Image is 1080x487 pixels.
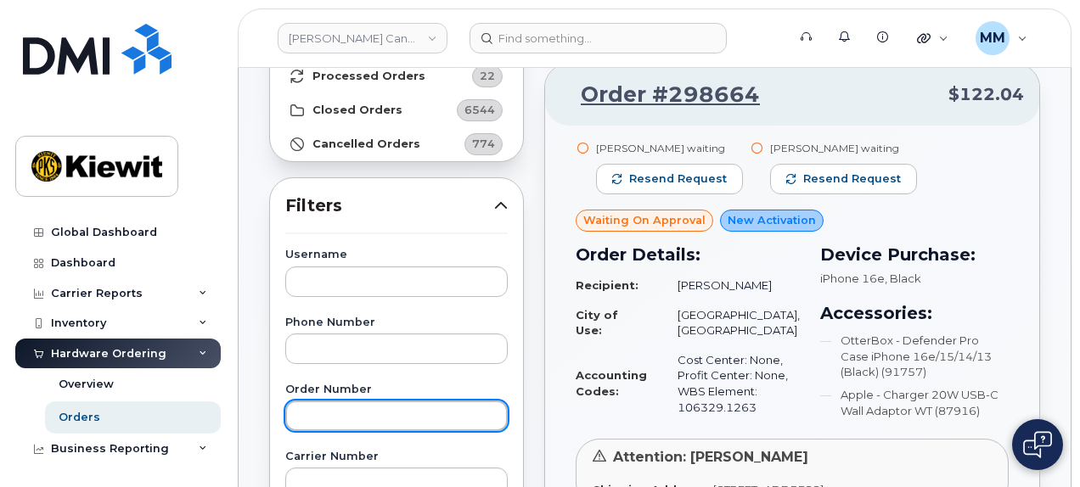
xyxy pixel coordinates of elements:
label: Username [285,249,508,260]
a: Processed Orders22 [270,59,523,93]
strong: Cancelled Orders [312,137,420,151]
h3: Device Purchase: [820,242,1009,267]
td: Cost Center: None, Profit Center: None, WBS Element: 106329.1263 [662,345,800,422]
span: New Activation [728,212,816,228]
span: Waiting On Approval [583,212,706,228]
button: Resend request [596,164,743,194]
div: [PERSON_NAME] waiting [596,141,743,155]
td: [GEOGRAPHIC_DATA], [GEOGRAPHIC_DATA] [662,300,800,345]
input: Find something... [470,23,727,53]
img: Open chat [1023,431,1052,458]
a: Cancelled Orders774 [270,127,523,161]
button: Resend request [770,164,917,194]
strong: City of Use: [576,308,618,338]
label: Order Number [285,384,508,395]
li: OtterBox - Defender Pro Case iPhone 16e/15/14/13 (Black) (91757) [820,333,1009,380]
span: Resend request [803,171,901,187]
label: Carrier Number [285,451,508,462]
a: Order #298664 [560,80,760,110]
span: Filters [285,193,494,218]
strong: Closed Orders [312,104,402,117]
span: MM [980,28,1005,48]
li: Apple - Charger 20W USB-C Wall Adaptor WT (87916) [820,387,1009,418]
span: , Black [885,271,921,285]
strong: Recipient: [576,278,638,292]
strong: Processed Orders [312,70,425,83]
label: Phone Number [285,317,508,328]
div: Michael Manahan [964,21,1039,55]
span: 774 [472,136,495,152]
span: Attention: [PERSON_NAME] [613,449,808,465]
span: 22 [480,68,495,84]
span: $122.04 [948,82,1024,107]
h3: Order Details: [576,242,800,267]
span: Resend request [629,171,727,187]
span: 6544 [464,102,495,118]
a: Closed Orders6544 [270,93,523,127]
td: [PERSON_NAME] [662,271,800,300]
a: Kiewit Canada Inc [278,23,447,53]
strong: Accounting Codes: [576,368,647,398]
h3: Accessories: [820,300,1009,326]
div: Quicklinks [905,21,960,55]
span: iPhone 16e [820,271,885,285]
div: [PERSON_NAME] waiting [770,141,917,155]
